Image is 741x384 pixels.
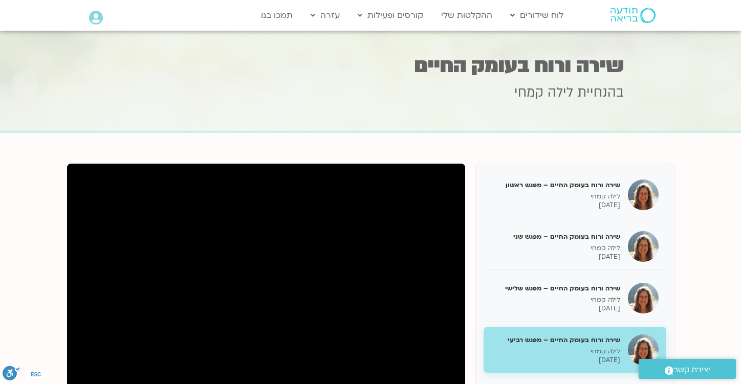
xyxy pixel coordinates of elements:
[491,232,620,241] h5: שירה ורוח בעומק החיים – מפגש שני
[491,244,620,253] p: לילה קמחי
[628,283,659,313] img: שירה ורוח בעומק החיים – מפגש שלישי
[491,335,620,345] h5: שירה ורוח בעומק החיים – מפגש רביעי
[628,231,659,262] img: שירה ורוח בעומק החיים – מפגש שני
[491,347,620,356] p: לילה קמחי
[491,356,620,365] p: [DATE]
[491,296,620,304] p: לילה קמחי
[491,201,620,210] p: [DATE]
[673,363,710,377] span: יצירת קשר
[306,6,345,25] a: עזרה
[353,6,428,25] a: קורסים ופעילות
[577,83,624,102] span: בהנחיית
[491,304,620,313] p: [DATE]
[628,334,659,365] img: שירה ורוח בעומק החיים – מפגש רביעי
[491,284,620,293] h5: שירה ורוח בעומק החיים – מפגש שלישי
[639,359,736,379] a: יצירת קשר
[491,180,620,190] h5: שירה ורוח בעומק החיים – מפגש ראשון
[505,6,569,25] a: לוח שידורים
[117,56,624,76] h1: שירה ורוח בעומק החיים
[611,8,656,23] img: תודעה בריאה
[491,253,620,261] p: [DATE]
[436,6,497,25] a: ההקלטות שלי
[256,6,298,25] a: תמכו בנו
[491,192,620,201] p: לילה קמחי
[628,179,659,210] img: שירה ורוח בעומק החיים – מפגש ראשון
